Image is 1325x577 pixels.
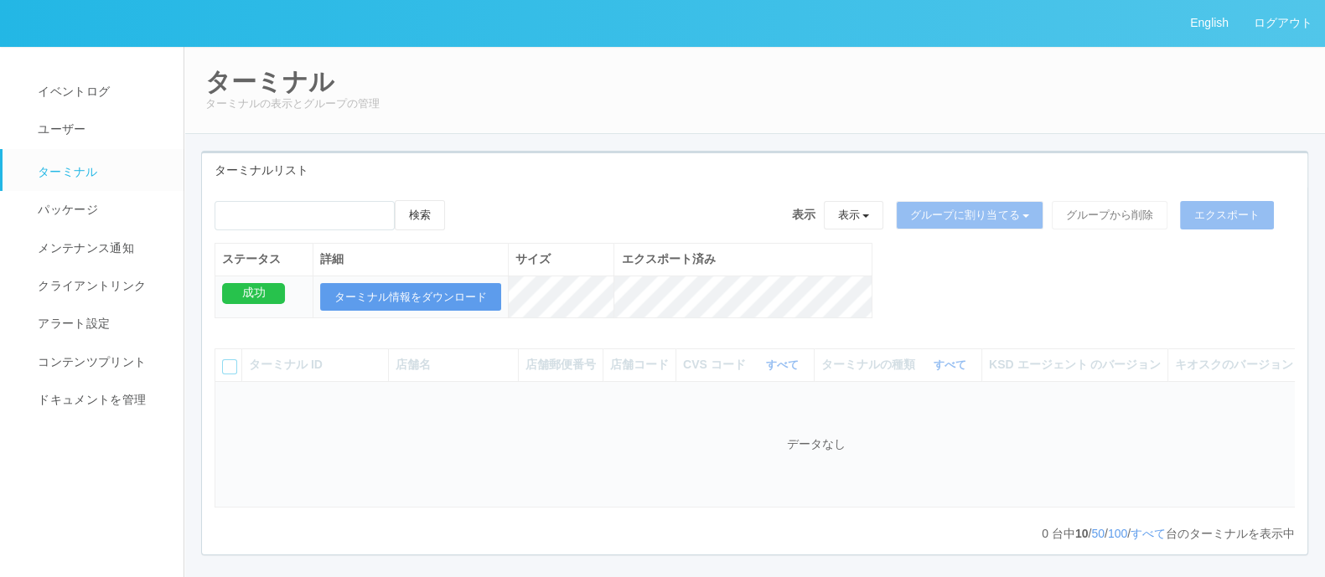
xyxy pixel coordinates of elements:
a: ターミナル [3,149,199,191]
button: ターミナル情報をダウンロード [320,283,501,312]
a: すべて [766,358,803,371]
a: コンテンツプリント [3,343,199,381]
div: ステータス [222,250,306,268]
span: 10 [1075,527,1089,540]
button: グループに割り当てる [896,201,1043,229]
span: アラート設定 [34,317,110,330]
span: 0 [1042,527,1052,540]
a: 100 [1108,527,1127,540]
a: アラート設定 [3,305,199,343]
a: ユーザー [3,111,199,148]
a: クライアントリンク [3,267,199,305]
a: すべて [934,358,970,371]
span: メンテナンス通知 [34,241,134,255]
a: ドキュメントを管理 [3,381,199,419]
span: KSD エージェント のバージョン [989,358,1161,371]
p: ターミナルの表示とグループの管理 [205,95,1304,112]
a: イベントログ [3,73,199,111]
span: ターミナル [34,165,98,178]
span: パッケージ [34,203,98,216]
span: コンテンツプリント [34,355,146,368]
span: 店舗コード [610,358,669,371]
span: CVS コード [683,356,750,374]
span: イベントログ [34,85,110,98]
button: エクスポート [1180,201,1274,229]
div: エクスポート済み [621,250,865,268]
a: パッケージ [3,191,199,229]
h2: ターミナル [205,68,1304,95]
div: 成功 [222,283,285,304]
a: 50 [1091,527,1105,540]
span: ターミナルの種類 [821,356,919,374]
span: ユーザー [34,122,85,136]
span: 店舗郵便番号 [525,358,596,371]
span: 表示 [792,206,815,224]
span: キオスクのバージョン [1175,358,1292,371]
div: 詳細 [320,250,501,268]
div: ターミナルリスト [202,153,1307,188]
button: すべて [762,357,807,374]
span: ドキュメントを管理 [34,393,146,406]
div: ターミナル ID [249,356,381,374]
button: すべて [929,357,975,374]
div: サイズ [515,250,607,268]
p: 台中 / / / 台のターミナルを表示中 [1042,525,1295,543]
span: 店舗名 [396,358,431,371]
a: メンテナンス通知 [3,229,199,267]
button: 検索 [395,200,445,230]
button: グループから削除 [1052,201,1167,229]
button: 表示 [824,201,884,229]
a: すべて [1131,527,1166,540]
span: クライアントリンク [34,279,146,292]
